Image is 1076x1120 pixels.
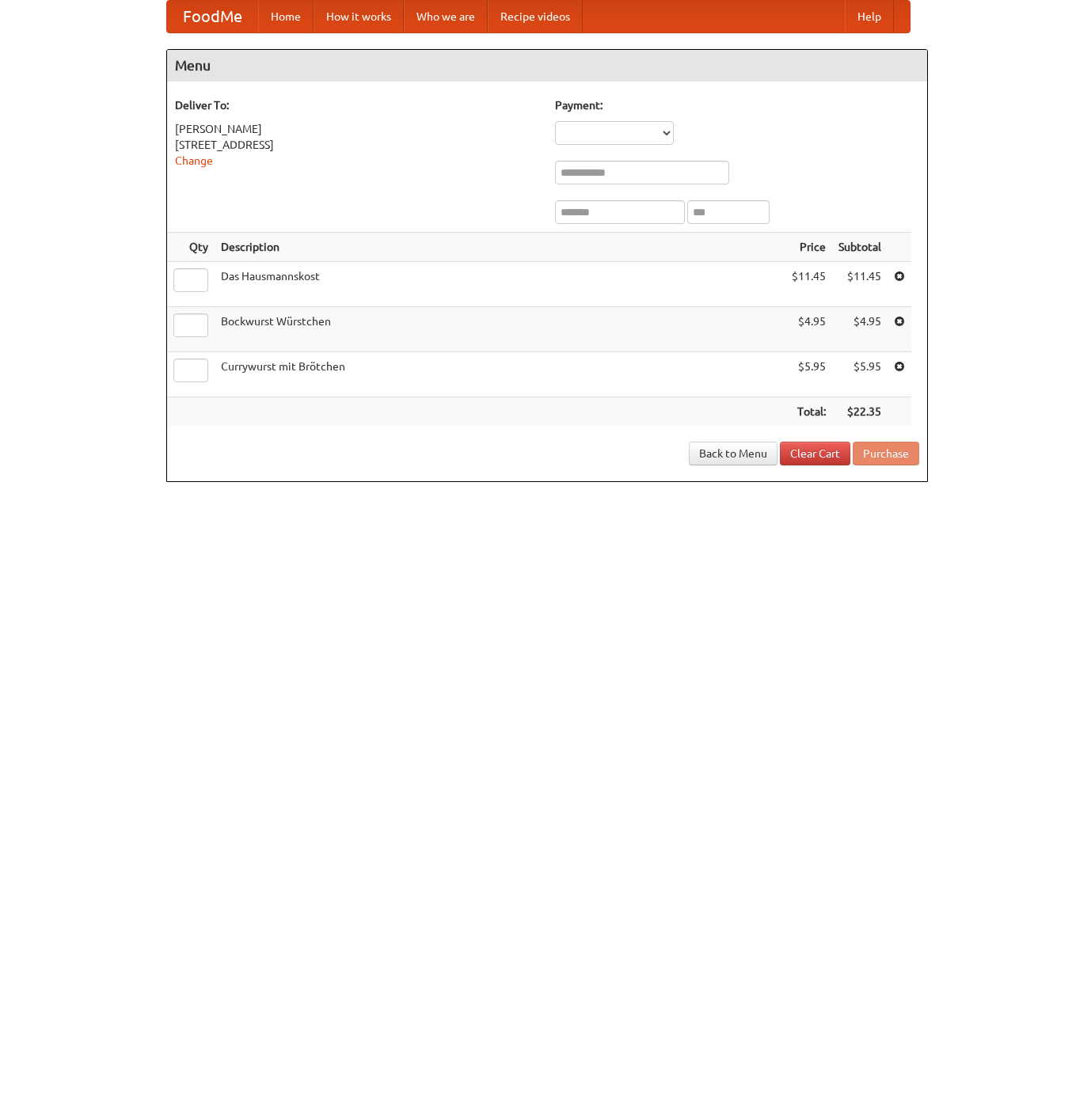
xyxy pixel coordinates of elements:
[785,397,832,427] th: Total:
[167,1,258,32] a: FoodMe
[689,442,778,465] a: Back to Menu
[167,233,215,262] th: Qty
[832,233,888,262] th: Subtotal
[832,397,888,427] th: $22.35
[215,233,785,262] th: Description
[845,1,894,32] a: Help
[488,1,583,32] a: Recipe videos
[215,262,785,307] td: Das Hausmannskost
[314,1,404,32] a: How it works
[785,262,832,307] td: $11.45
[215,307,785,352] td: Bockwurst Würstchen
[832,307,888,352] td: $4.95
[785,307,832,352] td: $4.95
[175,137,539,153] div: [STREET_ADDRESS]
[258,1,314,32] a: Home
[167,50,927,82] h4: Menu
[215,352,785,397] td: Currywurst mit Brötchen
[832,352,888,397] td: $5.95
[785,352,832,397] td: $5.95
[175,154,213,167] a: Change
[785,233,832,262] th: Price
[853,442,919,465] button: Purchase
[175,121,539,137] div: [PERSON_NAME]
[780,442,850,465] a: Clear Cart
[832,262,888,307] td: $11.45
[404,1,488,32] a: Who we are
[555,97,919,113] h5: Payment:
[175,97,539,113] h5: Deliver To:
